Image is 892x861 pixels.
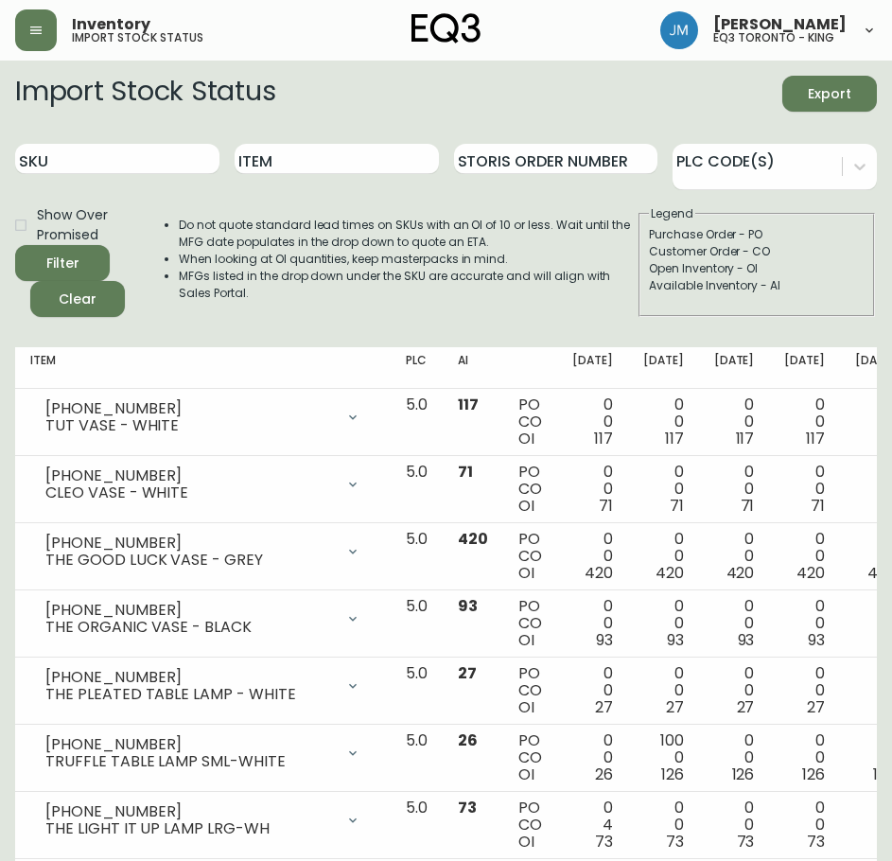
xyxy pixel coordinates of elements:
span: 71 [599,495,613,517]
div: [PHONE_NUMBER] [45,669,334,686]
div: 0 0 [643,464,684,515]
div: THE PLEATED TABLE LAMP - WHITE [45,686,334,703]
span: [PERSON_NAME] [713,17,847,32]
td: 5.0 [391,523,443,590]
div: [PHONE_NUMBER] [45,736,334,753]
div: 0 0 [572,598,613,649]
div: [PHONE_NUMBER] [45,535,334,552]
span: 93 [596,629,613,651]
span: 420 [656,562,684,584]
div: 0 0 [784,799,825,851]
div: 0 0 [714,464,755,515]
span: 71 [811,495,825,517]
li: Do not quote standard lead times on SKUs with an OI of 10 or less. Wait until the MFG date popula... [179,217,637,251]
div: 0 0 [643,665,684,716]
span: Clear [45,288,110,311]
th: [DATE] [769,347,840,389]
div: [PHONE_NUMBER]TUT VASE - WHITE [30,396,376,438]
div: 0 0 [643,531,684,582]
div: PO CO [518,665,542,716]
div: PO CO [518,598,542,649]
div: 0 0 [643,396,684,448]
div: CLEO VASE - WHITE [45,484,334,501]
span: 117 [736,428,755,449]
div: 0 0 [714,799,755,851]
li: MFGs listed in the drop down under the SKU are accurate and will align with Sales Portal. [179,268,637,302]
span: 117 [594,428,613,449]
td: 5.0 [391,389,443,456]
div: PO CO [518,396,542,448]
div: Open Inventory - OI [649,260,865,277]
div: Customer Order - CO [649,243,865,260]
span: 73 [737,831,755,852]
div: TUT VASE - WHITE [45,417,334,434]
li: When looking at OI quantities, keep masterpacks in mind. [179,251,637,268]
div: 0 0 [784,598,825,649]
span: 420 [458,528,488,550]
button: Export [782,76,877,112]
span: Inventory [72,17,150,32]
span: OI [518,562,534,584]
span: Export [797,82,862,106]
span: 93 [667,629,684,651]
div: PO CO [518,732,542,783]
span: 27 [666,696,684,718]
legend: Legend [649,205,695,222]
div: [PHONE_NUMBER]THE ORGANIC VASE - BLACK [30,598,376,640]
span: 420 [796,562,825,584]
td: 5.0 [391,725,443,792]
div: [PHONE_NUMBER]CLEO VASE - WHITE [30,464,376,505]
span: 126 [661,764,684,785]
div: 0 0 [784,531,825,582]
span: OI [518,696,534,718]
span: Show Over Promised [37,205,126,245]
div: [PHONE_NUMBER]THE LIGHT IT UP LAMP LRG-WH [30,799,376,841]
span: 93 [738,629,755,651]
div: PO CO [518,531,542,582]
div: TRUFFLE TABLE LAMP SML-WHITE [45,753,334,770]
div: THE GOOD LUCK VASE - GREY [45,552,334,569]
div: 0 4 [572,799,613,851]
img: logo [411,13,481,44]
div: [PHONE_NUMBER] [45,803,334,820]
div: [PHONE_NUMBER]THE GOOD LUCK VASE - GREY [30,531,376,572]
span: 27 [737,696,755,718]
h5: eq3 toronto - king [713,32,834,44]
span: OI [518,831,534,852]
div: 100 0 [643,732,684,783]
div: 0 0 [714,665,755,716]
img: b88646003a19a9f750de19192e969c24 [660,11,698,49]
div: 0 0 [784,464,825,515]
div: [PHONE_NUMBER]THE PLEATED TABLE LAMP - WHITE [30,665,376,707]
span: 420 [585,562,613,584]
div: 0 0 [714,531,755,582]
span: 73 [595,831,613,852]
div: Purchase Order - PO [649,226,865,243]
td: 5.0 [391,456,443,523]
div: [PHONE_NUMBER] [45,400,334,417]
span: 117 [458,394,479,415]
th: [DATE] [557,347,628,389]
span: OI [518,428,534,449]
span: 71 [741,495,755,517]
span: 73 [807,831,825,852]
div: 0 0 [784,665,825,716]
span: OI [518,629,534,651]
span: OI [518,495,534,517]
span: 126 [802,764,825,785]
div: 0 0 [572,531,613,582]
span: 126 [732,764,755,785]
div: [PHONE_NUMBER]TRUFFLE TABLE LAMP SML-WHITE [30,732,376,774]
th: AI [443,347,503,389]
div: Available Inventory - AI [649,277,865,294]
button: Clear [30,281,125,317]
span: 117 [665,428,684,449]
h5: import stock status [72,32,203,44]
th: [DATE] [628,347,699,389]
div: [PHONE_NUMBER] [45,602,334,619]
button: Filter [15,245,110,281]
span: 71 [670,495,684,517]
td: 5.0 [391,792,443,859]
td: 5.0 [391,590,443,658]
span: 27 [807,696,825,718]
